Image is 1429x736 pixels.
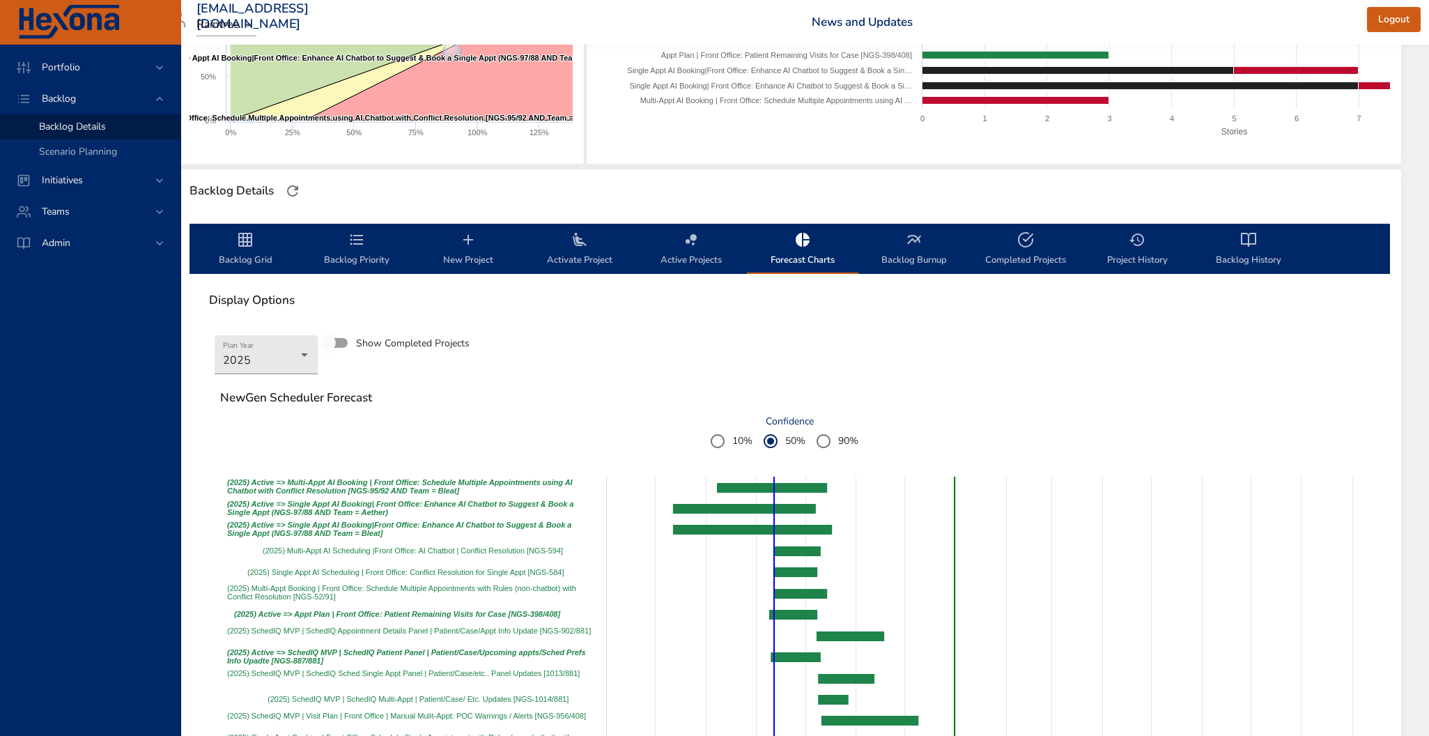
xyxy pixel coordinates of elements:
a: News and Updates [812,14,913,30]
span: Project History [1090,231,1184,268]
span: Admin [31,236,82,250]
span: Display Options [209,293,1370,307]
div: backlog-tab [190,224,1390,274]
text: Multi-Appt AI Booking | Front Office: Schedule Multiple Appointments using AI Chatbot with Confli... [77,114,597,122]
span: Active Projects [644,231,739,268]
span: Portfolio [31,61,91,74]
span: (2025) Single Appt AI Scheduling | Front Office: Conflict Resolution for Single Appt [NGS-584] [247,568,564,576]
i: (2025) Active => Single Appt AI Booking|Front Office: Enhance AI Chatbot to Suggest & Book a Sing... [227,521,571,537]
text: 2 [1045,114,1049,123]
text: 0% [225,128,236,137]
label: Confidence [711,417,870,427]
text: 25% [285,128,300,137]
text: 125% [530,128,549,137]
text: 4 [1170,114,1174,123]
span: (2025) SchedIQ MVP | Visit Plan | Front Office | Manual Mulit-Appt: POC Warnings / Alerts [NGS-95... [227,712,586,720]
div: Raintree [196,14,256,36]
img: Hexona [17,5,121,40]
span: Show Completed Projects [356,336,470,351]
span: NewGen Scheduler Forecast [220,391,1359,405]
text: 3 [1108,114,1112,123]
i: (2025) Active => Single Appt AI Booking| Front Office: Enhance AI Chatbot to Suggest & Book a Sin... [227,500,574,516]
span: New Project [421,231,516,268]
span: Forecast Charts [755,231,850,268]
text: Single Appt AI Booking|Front Office: Enhance AI Chatbot to Suggest & Book a Sin… [628,66,913,75]
span: Backlog Details [39,120,106,133]
span: Backlog [31,92,87,105]
span: Backlog History [1201,231,1296,268]
i: (2025) Active => Multi-Appt AI Booking | Front Office: Schedule Multiple Appointments using AI Ch... [227,478,573,495]
i: (2025) Active => Appt Plan | Front Office: Patient Remaining Visits for Case [NGS-398/408] [234,610,560,618]
text: 7 [1357,114,1361,123]
span: (2025) SchedIQ MVP | SchedIQ Multi-Appt | Patient/Case/ Etc. Updates [NGS-1014/881] [268,695,569,703]
button: Refresh Page [282,181,303,201]
span: 10% [732,434,752,448]
text: 50% [201,72,216,81]
text: Single Appt AI Booking| Front Office: Enhance AI Chatbot to Suggest & Book a Si… [630,82,913,90]
span: (2025) Multi-Appt Booking | Front Office: Schedule Multiple Appointments with Rules (non-chatbot)... [227,584,576,601]
span: Teams [31,205,81,218]
text: Stories [1221,127,1247,137]
text: 5 [1233,114,1237,123]
span: (2025) Multi-Appt AI Scheduling |Front Office: AI Chatbot | Conflict Resolution [NGS-594] [263,546,563,555]
span: Backlog Grid [198,231,293,268]
span: (2025) SchedIQ MVP | SchedIQ Appointment Details Panel | Patient/Case/Appt Info Update [NGS-902/881] [227,627,591,635]
span: Completed Projects [978,231,1073,268]
text: 0% [205,116,216,125]
span: Initiatives [31,174,94,187]
text: 100% [468,128,487,137]
text: Single Appt AI Booking|Front Office: Enhance AI Chatbot to Suggest & Book a Single Appt (NGS-97/8... [167,54,610,62]
text: 1 [983,114,987,123]
span: (2025) SchedIQ MVP | SchedIQ Sched Single Appt Panel | Patient/Case/etc.. Panel Updates [1013/881] [227,669,580,677]
text: 50% [346,128,362,137]
span: 50% [785,434,805,448]
h3: [EMAIL_ADDRESS][DOMAIN_NAME] [196,1,309,31]
div: Backlog Details [185,180,278,202]
text: Appt Plan | Front Office: Patient Remaining Visits for Case [NGS-398/408] [661,51,912,59]
span: Backlog Priority [309,231,404,268]
text: 75% [408,128,424,137]
div: ConfidenceGroup [711,427,870,456]
span: 90% [838,434,858,448]
div: 2025 [215,335,318,374]
i: (2025) Active => SchedIQ MVP | SchedIQ Patient Panel | Patient/Case/Upcoming appts/Sched Prefs In... [227,648,586,665]
span: Backlog Burnup [867,231,961,268]
text: 6 [1295,114,1299,123]
span: Logout [1378,11,1409,29]
text: 0 [920,114,925,123]
span: Scenario Planning [39,145,117,158]
text: Multi-Appt AI Booking | Front Office: Schedule Multiple Appointments using AI … [640,96,912,105]
span: Activate Project [532,231,627,268]
button: Logout [1367,7,1421,33]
